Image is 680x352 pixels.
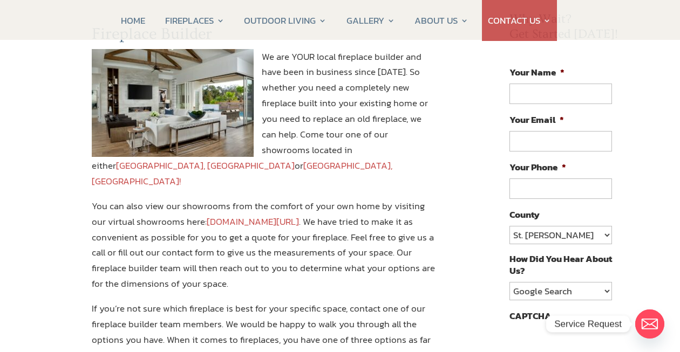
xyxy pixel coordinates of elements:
[92,198,438,301] p: You can also view our showrooms from the comfort of your own home by visiting our virtual showroo...
[509,253,612,277] label: How Did You Hear About Us?
[509,66,565,78] label: Your Name
[92,49,438,198] p: We are YOUR local fireplace builder and have been in business since [DATE]. So whether you need a...
[509,114,564,126] label: Your Email
[92,49,254,157] img: fireplace builder jacksonville fl and ormond beach fl
[509,161,566,173] label: Your Phone
[635,309,664,339] a: Email
[509,310,552,322] label: CAPTCHA
[116,158,295,172] a: [GEOGRAPHIC_DATA], [GEOGRAPHIC_DATA]
[207,215,299,229] a: [DOMAIN_NAME][URL]
[92,158,392,188] a: [GEOGRAPHIC_DATA], [GEOGRAPHIC_DATA]!
[509,209,540,220] label: County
